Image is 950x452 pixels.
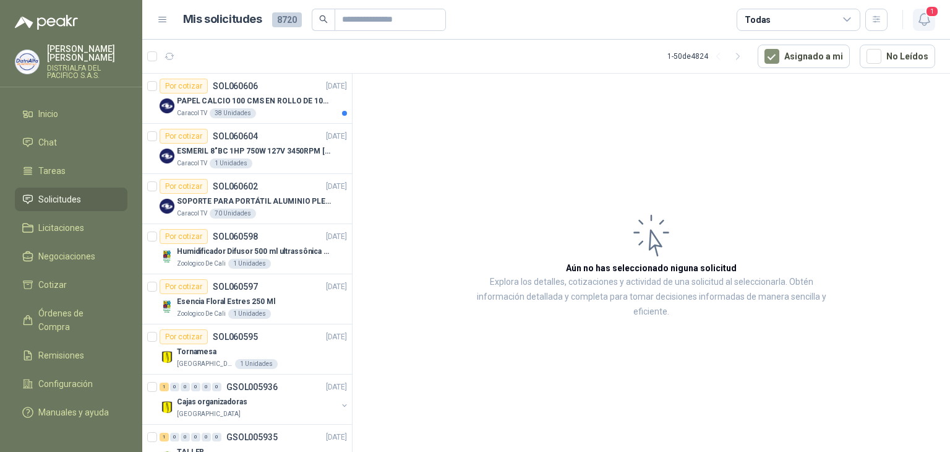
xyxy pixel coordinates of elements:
[15,15,78,30] img: Logo peakr
[272,12,302,27] span: 8720
[177,159,207,168] p: Caracol TV
[38,377,93,391] span: Configuración
[38,193,81,206] span: Solicitudes
[15,302,127,339] a: Órdenes de Compra
[212,433,221,441] div: 0
[226,433,278,441] p: GSOL005935
[177,296,275,308] p: Esencia Floral Estres 250 Ml
[142,274,352,324] a: Por cotizarSOL060597[DATE] Company LogoEsencia Floral Estres 250 MlZoologico De Cali1 Unidades
[142,324,352,375] a: Por cotizarSOL060595[DATE] Company LogoTornamesa[GEOGRAPHIC_DATA]1 Unidades
[47,45,127,62] p: [PERSON_NAME] [PERSON_NAME]
[15,131,127,154] a: Chat
[38,278,67,292] span: Cotizar
[183,11,262,28] h1: Mis solicitudes
[181,433,190,441] div: 0
[177,359,233,369] p: [GEOGRAPHIC_DATA]
[213,282,258,291] p: SOL060597
[191,383,200,391] div: 0
[210,108,256,118] div: 38 Unidades
[160,229,208,244] div: Por cotizar
[38,164,66,178] span: Tareas
[860,45,935,68] button: No Leídos
[326,331,347,343] p: [DATE]
[191,433,200,441] div: 0
[142,74,352,124] a: Por cotizarSOL060606[DATE] Company LogoPAPEL CALCIO 100 CMS EN ROLLO DE 100 GRCaracol TV38 Unidades
[142,224,352,274] a: Por cotizarSOL060598[DATE] Company LogoHumidificador Difusor 500 ml ultrassônica Residencial Ultr...
[47,64,127,79] p: DISTRIALFA DEL PACIFICO S.A.S.
[38,107,58,121] span: Inicio
[326,432,347,443] p: [DATE]
[160,79,208,93] div: Por cotizar
[326,80,347,92] p: [DATE]
[476,275,826,319] p: Explora los detalles, cotizaciones y actividad de una solicitud al seleccionarla. Obtén informaci...
[160,199,174,214] img: Company Logo
[38,136,57,149] span: Chat
[319,15,328,24] span: search
[913,9,935,31] button: 1
[177,108,207,118] p: Caracol TV
[15,273,127,297] a: Cotizar
[177,95,331,107] p: PAPEL CALCIO 100 CMS EN ROLLO DE 100 GR
[213,182,258,191] p: SOL060602
[170,433,179,441] div: 0
[177,346,216,358] p: Tornamesa
[15,188,127,211] a: Solicitudes
[38,349,84,362] span: Remisiones
[326,131,347,142] p: [DATE]
[925,6,939,17] span: 1
[228,309,271,319] div: 1 Unidades
[210,159,252,168] div: 1 Unidades
[213,332,258,341] p: SOL060595
[326,281,347,293] p: [DATE]
[177,196,331,207] p: SOPORTE PARA PORTÁTIL ALUMINIO PLEGABLE VTA
[160,399,174,414] img: Company Logo
[15,372,127,396] a: Configuración
[177,146,331,157] p: ESMERIL 8"BC 1HP 750W 127V 3450RPM [PERSON_NAME]
[213,232,258,241] p: SOL060598
[326,381,347,393] p: [DATE]
[15,102,127,126] a: Inicio
[177,409,241,419] p: [GEOGRAPHIC_DATA]
[160,279,208,294] div: Por cotizar
[170,383,179,391] div: 0
[758,45,850,68] button: Asignado a mi
[181,383,190,391] div: 0
[213,82,258,90] p: SOL060606
[212,383,221,391] div: 0
[202,433,211,441] div: 0
[160,98,174,113] img: Company Logo
[160,149,174,163] img: Company Logo
[160,299,174,314] img: Company Logo
[228,259,271,269] div: 1 Unidades
[177,246,331,258] p: Humidificador Difusor 500 ml ultrassônica Residencial Ultrassônico 500ml con voltaje [PERSON_NAME]
[745,13,771,27] div: Todas
[160,349,174,364] img: Company Logo
[160,179,208,194] div: Por cotizar
[142,124,352,174] a: Por cotizarSOL060604[DATE] Company LogoESMERIL 8"BC 1HP 750W 127V 3450RPM [PERSON_NAME]Caracol TV...
[202,383,211,391] div: 0
[15,401,127,424] a: Manuales y ayuda
[15,216,127,240] a: Licitaciones
[177,309,226,319] p: Zoologico De Cali
[160,433,169,441] div: 1
[160,129,208,144] div: Por cotizar
[15,159,127,183] a: Tareas
[160,249,174,264] img: Company Logo
[38,406,109,419] span: Manuales y ayuda
[177,259,226,269] p: Zoologico De Cali
[38,221,84,235] span: Licitaciones
[326,181,347,193] p: [DATE]
[38,250,95,263] span: Negociaciones
[15,50,39,74] img: Company Logo
[142,174,352,224] a: Por cotizarSOL060602[DATE] Company LogoSOPORTE PARA PORTÁTIL ALUMINIO PLEGABLE VTACaracol TV70 Un...
[160,380,349,419] a: 1 0 0 0 0 0 GSOL005936[DATE] Company LogoCajas organizadoras[GEOGRAPHIC_DATA]
[210,209,256,219] div: 70 Unidades
[235,359,278,369] div: 1 Unidades
[177,209,207,219] p: Caracol TV
[15,245,127,268] a: Negociaciones
[38,306,116,334] span: Órdenes de Compra
[326,231,347,243] p: [DATE]
[177,396,247,408] p: Cajas organizadoras
[15,344,127,367] a: Remisiones
[160,383,169,391] div: 1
